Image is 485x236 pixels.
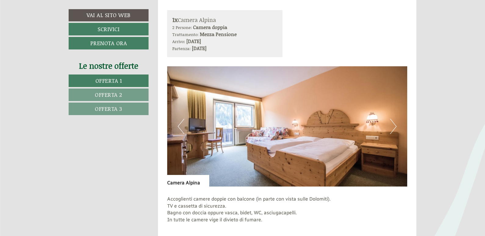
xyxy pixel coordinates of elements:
div: Le nostre offerte [69,60,149,71]
span: Offerta 3 [95,105,122,113]
b: Mezza Pensione [200,31,237,38]
a: Scrivici [69,23,149,35]
img: image [167,66,408,187]
button: Next [390,119,397,134]
b: [DATE] [192,45,207,52]
button: Previous [178,119,184,134]
small: Partenza: [172,45,191,52]
small: Trattamento: [172,31,199,38]
small: 2 Persone: [172,24,192,31]
p: Accoglienti camere doppie con balcone (in parte con vista sulle Dolomiti). TV e cassetta di sicur... [167,196,408,231]
span: Offerta 2 [95,91,122,99]
div: Camera Alpina [172,15,278,24]
b: 1x [172,15,178,24]
b: [DATE] [186,38,201,45]
a: Prenota ora [69,37,149,49]
span: Offerta 1 [95,77,122,85]
div: Camera Alpina [167,175,209,187]
a: Vai al sito web [69,9,149,21]
small: Arrivo: [172,38,185,45]
b: Camera doppia [193,24,227,31]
